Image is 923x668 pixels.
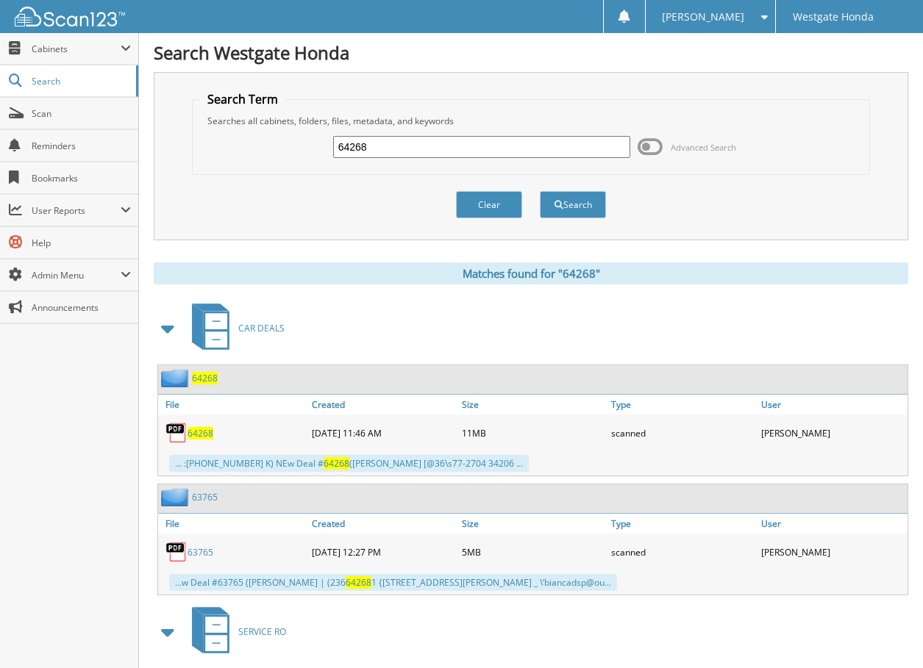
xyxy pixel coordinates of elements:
[238,625,286,638] span: SERVICE RO
[849,597,923,668] iframe: Chat Widget
[15,7,125,26] img: scan123-logo-white.svg
[793,12,874,21] span: Westgate Honda
[758,537,908,567] div: [PERSON_NAME]
[458,514,608,534] a: Size
[169,574,617,591] div: ...w Deal #63765 ([PERSON_NAME] | (236 1 {[STREET_ADDRESS][PERSON_NAME] _ \‘biancadsp@ou...
[458,395,608,414] a: Size
[308,418,458,448] div: [DATE] 11:46 AM
[188,546,213,559] a: 63765
[32,75,129,87] span: Search
[758,395,908,414] a: User
[169,455,529,472] div: ... :[PHONE_NUMBER] K) NEw Deal # ([PERSON_NAME] [@36\s77-2704 34206 ...
[32,237,131,249] span: Help
[458,537,608,567] div: 5MB
[192,491,218,503] a: 63765
[32,204,121,217] span: User Reports
[456,191,522,218] button: Clear
[32,43,121,55] span: Cabinets
[188,427,213,439] a: 64268
[158,395,308,414] a: File
[165,422,188,444] img: PDF.png
[161,488,192,506] img: folder2.png
[32,269,121,281] span: Admin Menu
[154,40,908,65] h1: Search Westgate Honda
[32,107,131,120] span: Scan
[183,299,285,357] a: CAR DEALS
[308,514,458,534] a: Created
[308,395,458,414] a: Created
[662,12,744,21] span: [PERSON_NAME]
[165,541,188,563] img: PDF.png
[192,372,218,384] a: 64268
[540,191,606,218] button: Search
[671,142,736,153] span: Advanced Search
[758,514,908,534] a: User
[607,537,758,567] div: scanned
[607,395,758,414] a: Type
[607,514,758,534] a: Type
[154,262,908,284] div: Matches found for "64268"
[183,603,286,661] a: SERVICE RO
[308,537,458,567] div: [DATE] 12:27 PM
[238,322,285,334] span: CAR DEALS
[32,172,131,184] span: Bookmarks
[346,576,371,589] span: 64268
[758,418,908,448] div: [PERSON_NAME]
[200,115,861,127] div: Searches all cabinets, folders, files, metadata, and keywords
[32,140,131,152] span: Reminders
[161,369,192,387] img: folder2.png
[458,418,608,448] div: 11MB
[200,91,285,107] legend: Search Term
[158,514,308,534] a: File
[324,457,349,470] span: 64268
[607,418,758,448] div: scanned
[32,301,131,314] span: Announcements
